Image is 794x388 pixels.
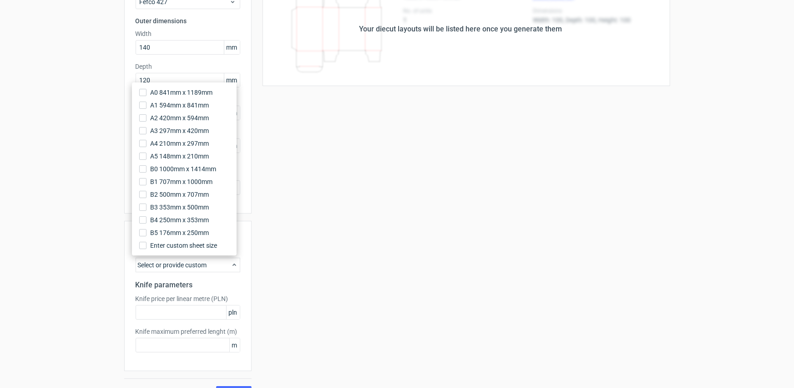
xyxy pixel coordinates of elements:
[136,280,240,291] h2: Knife parameters
[150,190,209,199] span: B2 500mm x 707mm
[150,241,217,250] span: Enter custom sheet size
[224,41,240,54] span: mm
[150,101,209,110] span: A1 594mm x 841mm
[136,327,240,336] label: Knife maximum preferred lenght (m)
[150,164,216,174] span: B0 1000mm x 1414mm
[136,294,240,303] label: Knife price per linear metre (PLN)
[359,24,562,35] div: Your diecut layouts will be listed here once you generate them
[150,152,209,161] span: A5 148mm x 210mm
[136,62,240,71] label: Depth
[150,126,209,135] span: A3 297mm x 420mm
[224,73,240,87] span: mm
[150,228,209,237] span: B5 176mm x 250mm
[136,16,240,26] h3: Outer dimensions
[150,177,212,186] span: B1 707mm x 1000mm
[229,338,240,352] span: m
[150,215,209,225] span: B4 250mm x 353mm
[150,88,212,97] span: A0 841mm x 1189mm
[150,113,209,123] span: A2 420mm x 594mm
[226,306,240,319] span: pln
[150,139,209,148] span: A4 210mm x 297mm
[136,29,240,38] label: Width
[136,258,240,272] div: Select or provide custom
[150,203,209,212] span: B3 353mm x 500mm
